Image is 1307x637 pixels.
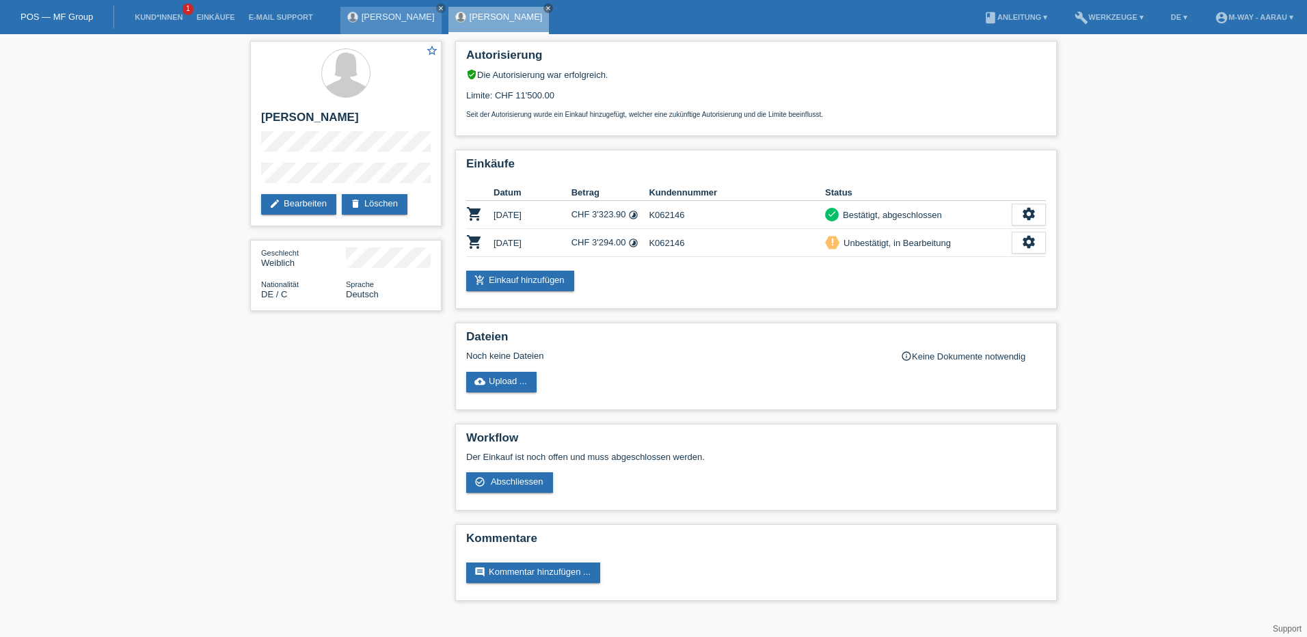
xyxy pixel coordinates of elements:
[543,3,553,13] a: close
[426,44,438,57] i: star_border
[346,280,374,288] span: Sprache
[466,431,1046,452] h2: Workflow
[470,12,543,22] a: [PERSON_NAME]
[649,185,825,201] th: Kundennummer
[494,201,571,229] td: [DATE]
[1215,11,1228,25] i: account_circle
[261,111,431,131] h2: [PERSON_NAME]
[466,69,477,80] i: verified_user
[466,206,483,222] i: POSP00003580
[466,563,600,583] a: commentKommentar hinzufügen ...
[436,3,446,13] a: close
[261,194,336,215] a: editBearbeiten
[466,532,1046,552] h2: Kommentare
[1075,11,1088,25] i: build
[466,452,1046,462] p: Der Einkauf ist noch offen und muss abgeschlossen werden.
[474,567,485,578] i: comment
[901,351,912,362] i: info_outline
[261,249,299,257] span: Geschlecht
[494,185,571,201] th: Datum
[649,229,825,257] td: K062146
[628,210,638,220] i: Fixe Raten (36 Raten)
[183,3,193,15] span: 1
[466,372,537,392] a: cloud_uploadUpload ...
[466,472,553,493] a: check_circle_outline Abschliessen
[1021,206,1036,221] i: settings
[1068,13,1150,21] a: buildWerkzeuge ▾
[1273,624,1302,634] a: Support
[474,376,485,387] i: cloud_upload
[491,476,543,487] span: Abschliessen
[362,12,435,22] a: [PERSON_NAME]
[977,13,1054,21] a: bookAnleitung ▾
[571,185,649,201] th: Betrag
[466,49,1046,69] h2: Autorisierung
[342,194,407,215] a: deleteLöschen
[466,111,1046,118] p: Seit der Autorisierung wurde ein Einkauf hinzugefügt, welcher eine zukünftige Autorisierung und d...
[466,157,1046,178] h2: Einkäufe
[1021,234,1036,249] i: settings
[466,80,1046,118] div: Limite: CHF 11'500.00
[466,330,1046,351] h2: Dateien
[466,69,1046,80] div: Die Autorisierung war erfolgreich.
[571,229,649,257] td: CHF 3'294.00
[466,271,574,291] a: add_shopping_cartEinkauf hinzufügen
[261,247,346,268] div: Weiblich
[984,11,997,25] i: book
[494,229,571,257] td: [DATE]
[261,280,299,288] span: Nationalität
[1208,13,1300,21] a: account_circlem-way - Aarau ▾
[242,13,320,21] a: E-Mail Support
[466,234,483,250] i: POSP00027161
[466,351,884,361] div: Noch keine Dateien
[545,5,552,12] i: close
[1164,13,1194,21] a: DE ▾
[426,44,438,59] a: star_border
[827,209,837,219] i: check
[437,5,444,12] i: close
[571,201,649,229] td: CHF 3'323.90
[839,236,951,250] div: Unbestätigt, in Bearbeitung
[474,275,485,286] i: add_shopping_cart
[828,237,837,247] i: priority_high
[628,238,638,248] i: Fixe Raten (24 Raten)
[128,13,189,21] a: Kund*innen
[350,198,361,209] i: delete
[839,208,942,222] div: Bestätigt, abgeschlossen
[825,185,1012,201] th: Status
[649,201,825,229] td: K062146
[346,289,379,299] span: Deutsch
[261,289,287,299] span: Deutschland / C / 05.01.2001
[474,476,485,487] i: check_circle_outline
[189,13,241,21] a: Einkäufe
[901,351,1046,362] div: Keine Dokumente notwendig
[269,198,280,209] i: edit
[21,12,93,22] a: POS — MF Group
